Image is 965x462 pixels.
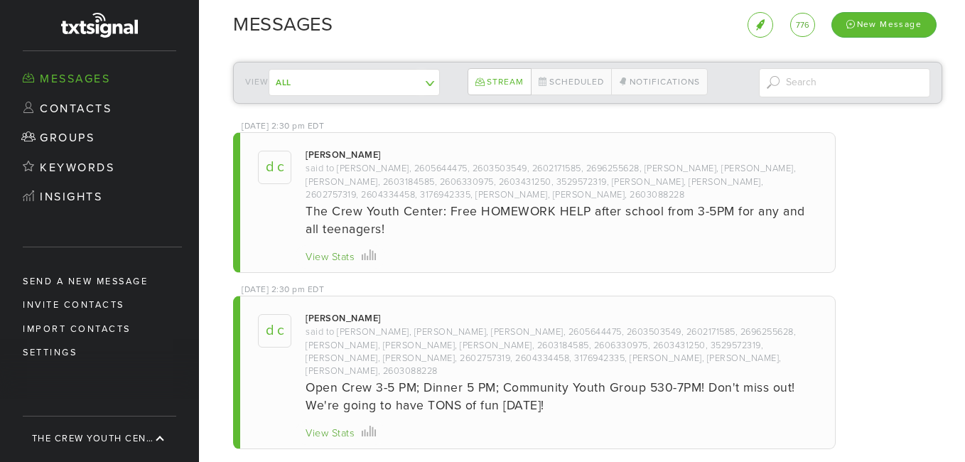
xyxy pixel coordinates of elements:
[831,12,937,37] div: New Message
[611,68,708,95] a: Notifications
[242,284,324,296] div: [DATE] 2:30 pm EDT
[258,314,291,348] span: D C
[306,312,381,325] div: [PERSON_NAME]
[245,69,416,96] div: View
[242,120,324,132] div: [DATE] 2:30 pm EDT
[468,68,531,95] a: Stream
[831,17,937,31] a: New Message
[531,68,612,95] a: Scheduled
[306,326,817,377] div: said to [PERSON_NAME], [PERSON_NAME], [PERSON_NAME], 2605644475, 2603503549, 2602171585, 26962556...
[759,68,930,97] input: Search
[306,203,817,238] div: The Crew Youth Center: Free HOMEWORK HELP after school from 3-5PM for any and all teenagers!
[306,426,355,441] div: View Stats
[306,149,381,161] div: [PERSON_NAME]
[306,250,355,265] div: View Stats
[306,379,817,414] div: Open Crew 3-5 PM; Dinner 5 PM; Community Youth Group 530-7PM! Don't miss out! We're going to have...
[306,162,817,201] div: said to [PERSON_NAME], 2605644475, 2603503549, 2602171585, 2696255628, [PERSON_NAME], [PERSON_NAM...
[258,151,291,184] span: D C
[796,21,809,30] span: 776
